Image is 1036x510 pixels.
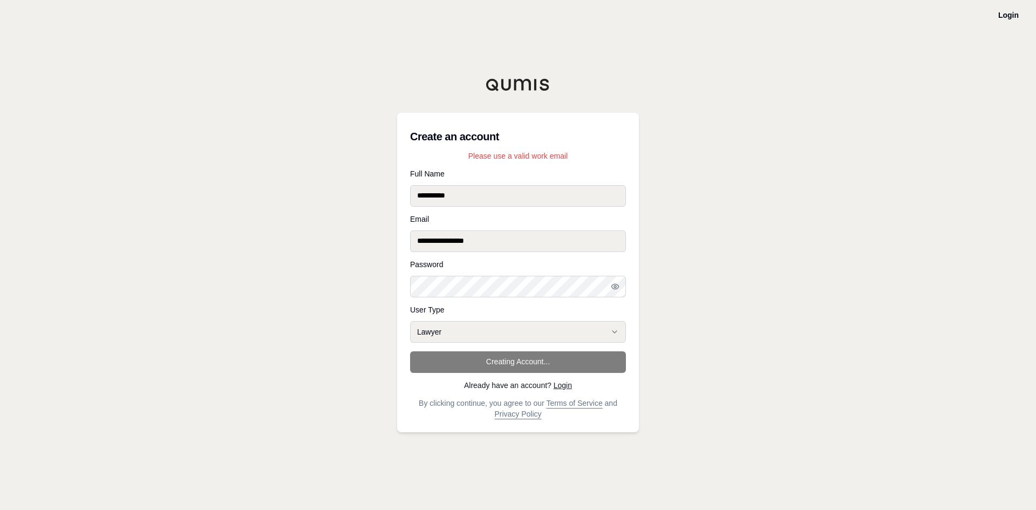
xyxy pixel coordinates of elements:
label: Password [410,261,626,268]
a: Privacy Policy [494,410,541,418]
p: Please use a valid work email [410,151,626,161]
label: Full Name [410,170,626,178]
a: Login [998,11,1019,19]
label: Email [410,215,626,223]
label: User Type [410,306,626,314]
a: Login [554,381,572,390]
a: Terms of Service [546,399,602,407]
h3: Create an account [410,126,626,147]
p: Already have an account? [410,382,626,389]
p: By clicking continue, you agree to our and [410,398,626,419]
img: Qumis [486,78,550,91]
